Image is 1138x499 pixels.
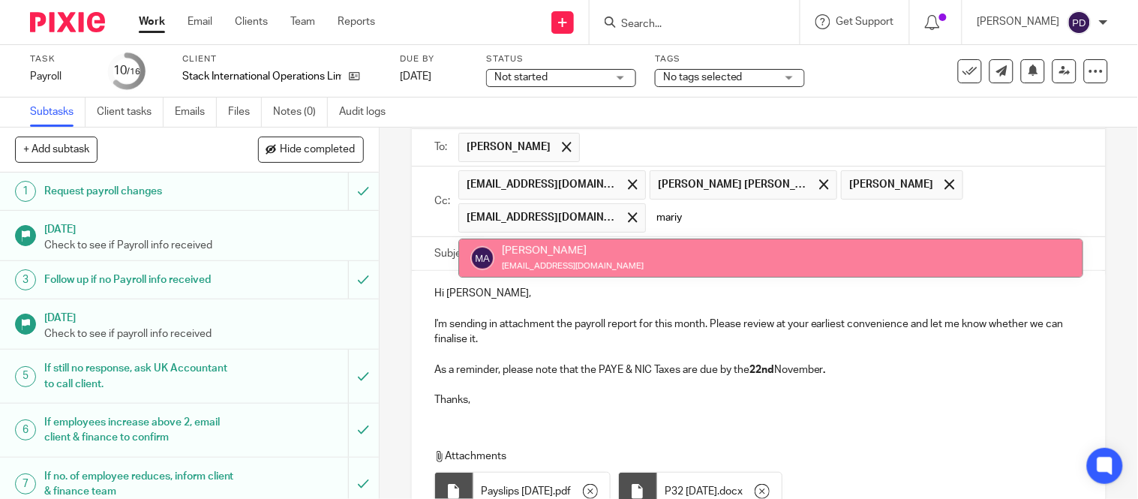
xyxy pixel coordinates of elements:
[467,177,617,192] span: [EMAIL_ADDRESS][DOMAIN_NAME]
[273,98,328,127] a: Notes (0)
[44,307,364,326] h1: [DATE]
[434,449,1070,464] p: Attachments
[434,140,451,155] label: To:
[400,53,467,65] label: Due by
[30,69,90,84] div: Payroll
[44,326,364,341] p: Check to see if payroll info received
[235,14,268,29] a: Clients
[15,137,98,162] button: + Add subtask
[339,98,397,127] a: Audit logs
[434,194,451,209] label: Cc:
[228,98,262,127] a: Files
[467,140,551,155] span: [PERSON_NAME]
[258,137,364,162] button: Hide completed
[470,246,494,270] img: svg%3E
[15,419,36,440] div: 6
[434,246,473,261] label: Subject:
[127,68,140,76] small: /16
[467,210,617,225] span: [EMAIL_ADDRESS][DOMAIN_NAME]
[502,243,644,258] div: [PERSON_NAME]
[15,473,36,494] div: 7
[555,484,571,499] span: pdf
[15,366,36,387] div: 5
[44,218,364,237] h1: [DATE]
[494,72,548,83] span: Not started
[113,62,140,80] div: 10
[824,365,826,375] strong: .
[338,14,375,29] a: Reports
[719,484,743,499] span: docx
[44,411,237,449] h1: If employees increase above 2, email client & finance to confirm
[434,286,1083,301] p: Hi [PERSON_NAME],
[188,14,212,29] a: Email
[1067,11,1091,35] img: svg%3E
[30,53,90,65] label: Task
[481,484,553,499] span: Payslips [DATE]
[44,180,237,203] h1: Request payroll changes
[849,177,933,192] span: [PERSON_NAME]
[836,17,894,27] span: Get Support
[15,181,36,202] div: 1
[182,69,341,84] p: Stack International Operations Limited
[97,98,164,127] a: Client tasks
[663,72,743,83] span: No tags selected
[434,392,1083,407] p: Thanks,
[281,144,356,156] span: Hide completed
[44,269,237,291] h1: Follow up if no Payroll info received
[290,14,315,29] a: Team
[434,362,1083,377] p: As a reminder, please note that the PAYE & NIC Taxes are due by the November
[655,53,805,65] label: Tags
[749,365,774,375] strong: 22nd
[182,53,381,65] label: Client
[620,18,755,32] input: Search
[977,14,1060,29] p: [PERSON_NAME]
[175,98,217,127] a: Emails
[486,53,636,65] label: Status
[665,484,717,499] span: P32 [DATE]
[44,238,364,253] p: Check to see if Payroll info received
[15,269,36,290] div: 3
[400,71,431,82] span: [DATE]
[139,14,165,29] a: Work
[502,262,644,270] small: [EMAIL_ADDRESS][DOMAIN_NAME]
[44,357,237,395] h1: If still no response, ask UK Accountant to call client.
[434,317,1083,347] p: I'm sending in attachment the payroll report for this month. Please review at your earliest conve...
[658,177,808,192] span: [PERSON_NAME] [PERSON_NAME] Broadway
[30,98,86,127] a: Subtasks
[30,12,105,32] img: Pixie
